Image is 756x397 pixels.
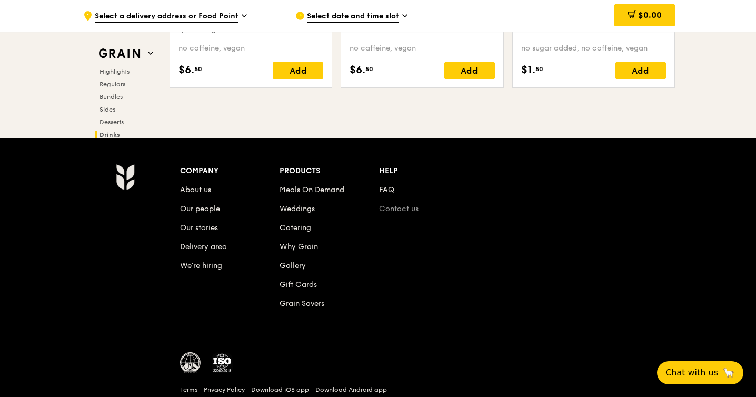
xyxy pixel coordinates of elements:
[379,204,419,213] a: Contact us
[280,223,311,232] a: Catering
[180,185,211,194] a: About us
[280,185,344,194] a: Meals On Demand
[100,131,120,138] span: Drinks
[180,242,227,251] a: Delivery area
[365,65,373,73] span: 50
[722,366,735,379] span: 🦙
[194,65,202,73] span: 50
[180,352,201,373] img: MUIS Halal Certified
[100,81,125,88] span: Regulars
[280,280,317,289] a: Gift Cards
[251,385,309,394] a: Download iOS app
[178,43,323,54] div: no caffeine, vegan
[178,62,194,78] span: $6.
[100,106,115,113] span: Sides
[180,204,220,213] a: Our people
[95,44,144,63] img: Grain web logo
[379,164,479,178] div: Help
[116,164,134,190] img: Grain
[280,164,379,178] div: Products
[100,68,130,75] span: Highlights
[657,361,743,384] button: Chat with us🦙
[350,62,365,78] span: $6.
[212,352,233,373] img: ISO Certified
[444,62,495,79] div: Add
[350,43,494,54] div: no caffeine, vegan
[95,11,238,23] span: Select a delivery address or Food Point
[307,11,399,23] span: Select date and time slot
[315,385,387,394] a: Download Android app
[180,261,222,270] a: We’re hiring
[100,118,124,126] span: Desserts
[180,223,218,232] a: Our stories
[280,204,315,213] a: Weddings
[204,385,245,394] a: Privacy Policy
[665,366,718,379] span: Chat with us
[273,62,323,79] div: Add
[535,65,543,73] span: 50
[180,385,197,394] a: Terms
[615,62,666,79] div: Add
[180,164,280,178] div: Company
[521,62,535,78] span: $1.
[280,242,318,251] a: Why Grain
[280,299,324,308] a: Grain Savers
[280,261,306,270] a: Gallery
[379,185,394,194] a: FAQ
[100,93,123,101] span: Bundles
[638,10,662,20] span: $0.00
[521,43,666,54] div: no sugar added, no caffeine, vegan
